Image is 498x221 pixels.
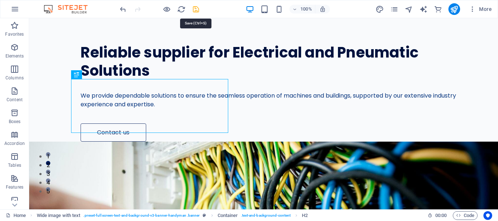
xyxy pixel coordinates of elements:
nav: breadcrumb [37,211,308,220]
p: Features [6,184,23,190]
i: Commerce [434,5,442,13]
button: navigator [405,5,413,13]
i: This element is a customizable preset [203,213,206,217]
p: Accordion [4,141,25,146]
p: Elements [5,53,24,59]
button: publish [448,3,460,15]
button: text_generator [419,5,428,13]
img: Editor Logo [42,5,97,13]
i: Pages (Ctrl+Alt+S) [390,5,398,13]
span: More [469,5,492,13]
span: . text-and-background-content [241,211,291,220]
button: commerce [434,5,443,13]
button: undo [118,5,127,13]
span: Click to select. Double-click to edit [37,211,81,220]
h6: 100% [300,5,312,13]
span: Code [456,211,474,220]
h6: Session time [428,211,447,220]
p: Boxes [9,119,21,125]
i: Publish [450,5,458,13]
span: . preset-fullscreen-text-and-background-v3-banner-handyman .banner [83,211,200,220]
button: save [191,5,200,13]
p: Favorites [5,31,24,37]
a: Click to cancel selection. Double-click to open Pages [6,211,26,220]
i: Design (Ctrl+Alt+Y) [376,5,384,13]
i: On resize automatically adjust zoom level to fit chosen device. [319,6,326,12]
button: More [466,3,495,15]
p: Content [7,97,23,103]
button: Usercentrics [483,211,492,220]
span: Click to select. Double-click to edit [302,211,308,220]
button: pages [390,5,399,13]
button: Code [453,211,478,220]
span: 00 00 [435,211,447,220]
span: Click to select. Double-click to edit [218,211,238,220]
button: 100% [289,5,315,13]
button: reload [177,5,186,13]
i: Navigator [405,5,413,13]
button: design [376,5,384,13]
span: : [440,213,441,218]
p: Tables [8,162,21,168]
p: Columns [5,75,24,81]
i: Undo: Edit headline (Ctrl+Z) [119,5,127,13]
